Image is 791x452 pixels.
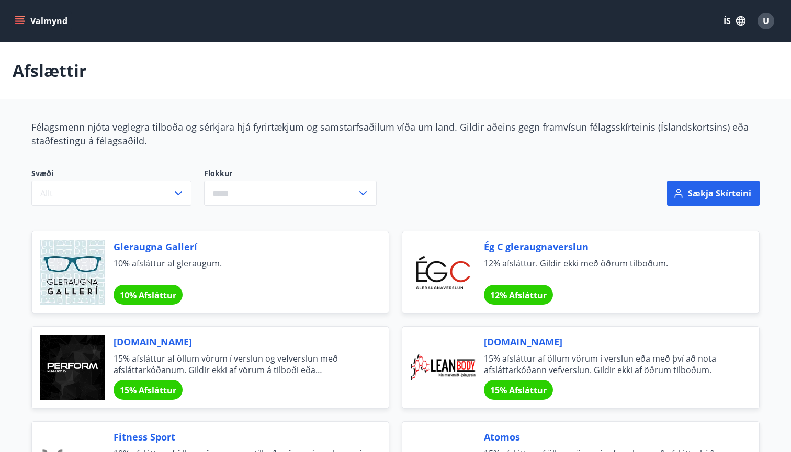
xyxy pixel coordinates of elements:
[484,335,734,349] span: [DOMAIN_NAME]
[718,11,751,30] button: ÍS
[13,11,72,30] button: menu
[114,353,364,376] span: 15% afsláttur af öllum vörum í verslun og vefverslun með afsláttarkóðanum. Gildir ekki af vörum á...
[40,188,53,199] span: Allt
[753,8,778,33] button: U
[31,121,749,147] span: Félagsmenn njóta veglegra tilboða og sérkjara hjá fyrirtækjum og samstarfsaðilum víða um land. Gi...
[484,258,734,281] span: 12% afsláttur. Gildir ekki með öðrum tilboðum.
[114,335,364,349] span: [DOMAIN_NAME]
[114,240,364,253] span: Gleraugna Gallerí
[667,181,760,206] button: Sækja skírteini
[490,385,547,396] span: 15% Afsláttur
[31,181,191,206] button: Allt
[120,289,176,301] span: 10% Afsláttur
[484,430,734,444] span: Atomos
[484,240,734,253] span: Ég C gleraugnaverslun
[763,15,769,27] span: U
[204,168,377,179] label: Flokkur
[114,430,364,444] span: Fitness Sport
[490,289,547,301] span: 12% Afsláttur
[31,168,191,181] span: Svæði
[120,385,176,396] span: 15% Afsláttur
[114,258,364,281] span: 10% afsláttur af gleraugum.
[484,353,734,376] span: 15% afsláttur af öllum vörum í verslun eða með því að nota afsláttarkóðann vefverslun. Gildir ekk...
[13,59,87,82] p: Afslættir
